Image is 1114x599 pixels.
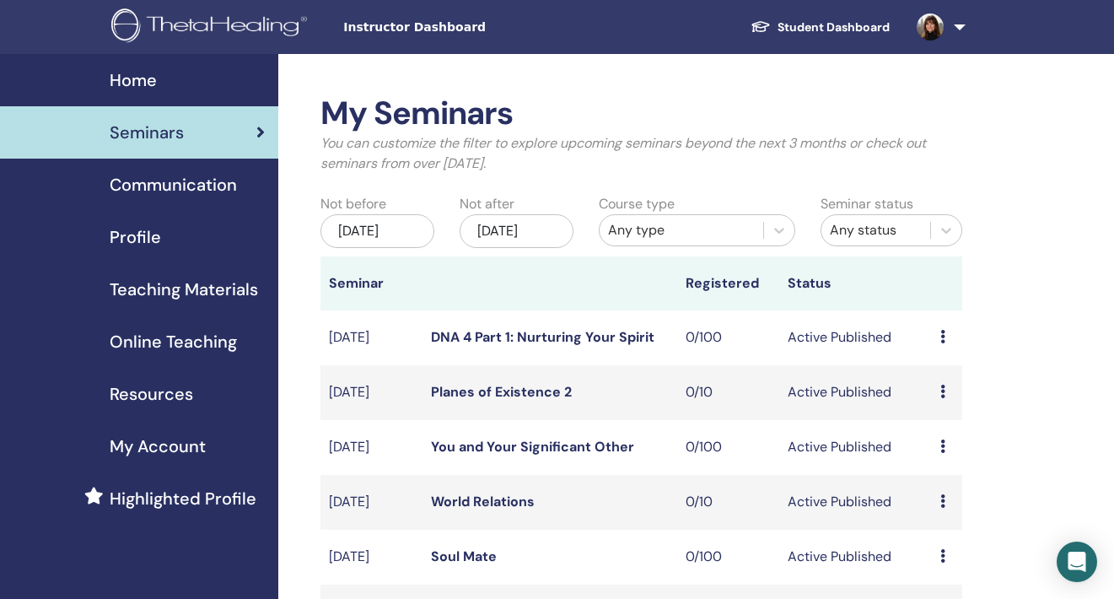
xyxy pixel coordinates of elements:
td: [DATE] [320,365,422,420]
img: graduation-cap-white.svg [751,19,771,34]
a: Student Dashboard [737,12,903,43]
td: [DATE] [320,475,422,530]
td: Active Published [779,530,932,585]
p: You can customize the filter to explore upcoming seminars beyond the next 3 months or check out s... [320,133,962,174]
label: Course type [599,194,675,214]
td: [DATE] [320,420,422,475]
span: Home [110,67,157,93]
td: 0/100 [677,530,779,585]
span: Online Teaching [110,329,237,354]
a: You and Your Significant Other [431,438,634,456]
h2: My Seminars [320,94,962,133]
div: [DATE] [320,214,434,248]
label: Not after [460,194,514,214]
span: Seminars [110,120,184,145]
td: 0/100 [677,310,779,365]
td: 0/10 [677,365,779,420]
a: Planes of Existence 2 [431,383,572,401]
th: Registered [677,256,779,310]
span: Resources [110,381,193,407]
div: [DATE] [460,214,573,248]
span: Instructor Dashboard [343,19,596,36]
td: Active Published [779,475,932,530]
span: Teaching Materials [110,277,258,302]
label: Not before [320,194,386,214]
div: Any status [830,220,922,240]
th: Seminar [320,256,422,310]
th: Status [779,256,932,310]
td: Active Published [779,310,932,365]
label: Seminar status [821,194,913,214]
img: default.jpg [917,13,944,40]
td: 0/10 [677,475,779,530]
span: My Account [110,434,206,459]
td: 0/100 [677,420,779,475]
a: DNA 4 Part 1: Nurturing Your Spirit [431,328,654,346]
td: [DATE] [320,530,422,585]
div: Open Intercom Messenger [1057,542,1097,582]
a: Soul Mate [431,548,497,565]
td: Active Published [779,365,932,420]
span: Profile [110,224,161,250]
td: Active Published [779,420,932,475]
img: logo.png [111,8,313,46]
span: Communication [110,172,237,197]
a: World Relations [431,493,535,510]
span: Highlighted Profile [110,486,256,511]
td: [DATE] [320,310,422,365]
div: Any type [608,220,756,240]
